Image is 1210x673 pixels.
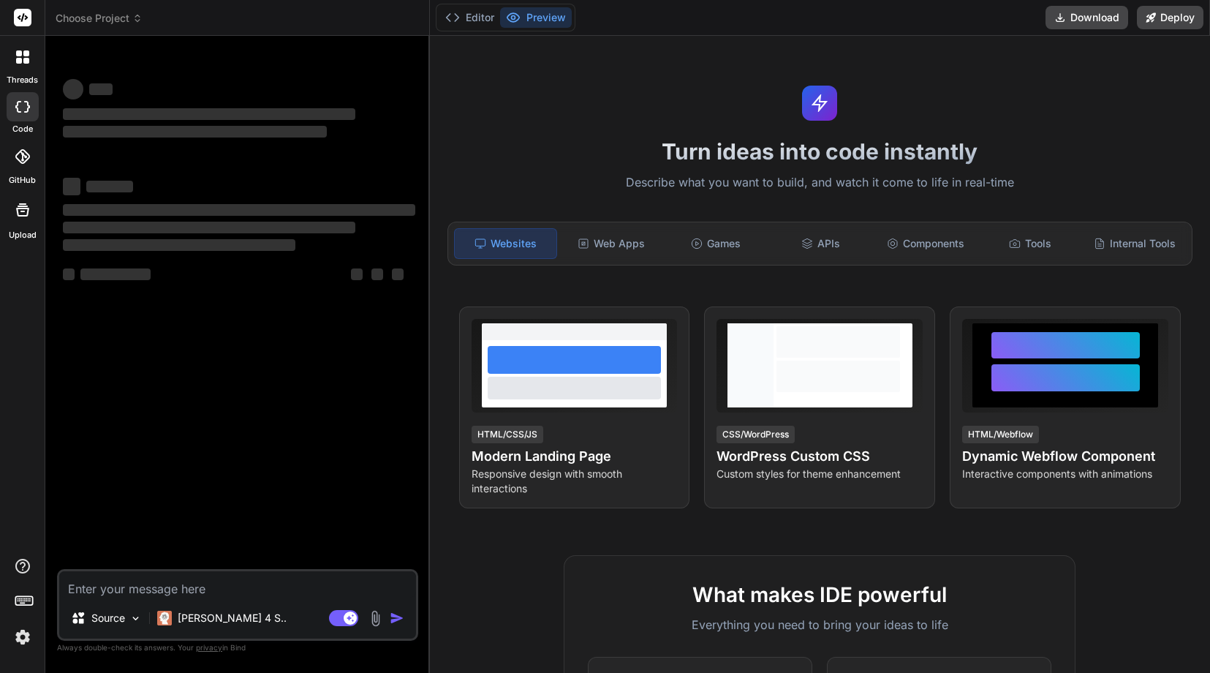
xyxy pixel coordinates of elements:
[371,268,383,280] span: ‌
[63,268,75,280] span: ‌
[560,228,662,259] div: Web Apps
[63,108,355,120] span: ‌
[665,228,766,259] div: Games
[63,222,355,233] span: ‌
[129,612,142,625] img: Pick Models
[89,83,113,95] span: ‌
[588,579,1051,610] h2: What makes IDE powerful
[392,268,404,280] span: ‌
[91,611,125,625] p: Source
[454,228,557,259] div: Websites
[63,126,327,138] span: ‌
[10,625,35,650] img: settings
[472,446,678,467] h4: Modern Landing Page
[439,7,500,28] button: Editor
[196,643,222,652] span: privacy
[500,7,572,28] button: Preview
[962,426,1039,443] div: HTML/Webflow
[716,426,795,443] div: CSS/WordPress
[874,228,976,259] div: Components
[962,467,1168,481] p: Interactive components with animations
[770,228,871,259] div: APIs
[472,467,678,496] p: Responsive design with smooth interactions
[439,173,1201,192] p: Describe what you want to build, and watch it come to life in real-time
[1045,6,1128,29] button: Download
[80,268,151,280] span: ‌
[63,204,415,216] span: ‌
[63,79,83,99] span: ‌
[472,426,543,443] div: HTML/CSS/JS
[367,610,384,627] img: attachment
[9,174,36,187] label: GitHub
[1084,228,1186,259] div: Internal Tools
[56,11,143,26] span: Choose Project
[63,178,80,195] span: ‌
[716,467,923,481] p: Custom styles for theme enhancement
[390,611,404,625] img: icon
[716,446,923,467] h4: WordPress Custom CSS
[979,228,1081,259] div: Tools
[439,138,1201,165] h1: Turn ideas into code instantly
[63,239,295,251] span: ‌
[7,74,38,86] label: threads
[351,268,363,280] span: ‌
[9,229,37,241] label: Upload
[178,611,287,625] p: [PERSON_NAME] 4 S..
[588,616,1051,633] p: Everything you need to bring your ideas to life
[962,446,1168,467] h4: Dynamic Webflow Component
[12,123,33,135] label: code
[57,641,418,655] p: Always double-check its answers. Your in Bind
[86,181,133,192] span: ‌
[157,611,172,625] img: Claude 4 Sonnet
[1137,6,1203,29] button: Deploy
